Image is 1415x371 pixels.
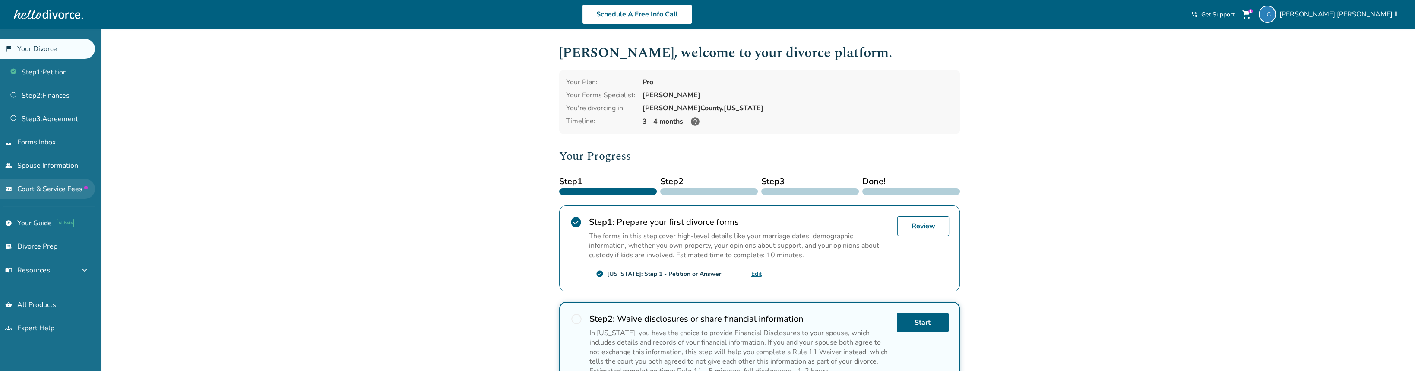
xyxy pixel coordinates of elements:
[589,216,890,228] h2: Prepare your first divorce forms
[596,270,604,278] span: check_circle
[17,138,56,147] span: Forms Inbox
[589,313,615,325] strong: Step 2 :
[5,139,12,146] span: inbox
[589,313,890,325] h2: Waive disclosures or share financial information
[1259,6,1276,23] img: cannon.jesse@flash.net
[751,270,762,278] a: Edit
[79,265,90,275] span: expand_more
[862,175,960,188] span: Done!
[559,175,657,188] span: Step 1
[5,185,12,192] span: universal_currency_alt
[570,313,582,325] span: radio_button_unchecked
[5,162,12,169] span: people
[566,77,636,87] div: Your Plan:
[566,116,636,127] div: Timeline:
[1279,10,1401,19] span: [PERSON_NAME] [PERSON_NAME] II
[17,184,88,194] span: Court & Service Fees
[559,42,960,64] h1: [PERSON_NAME] , welcome to your divorce platform.
[643,116,953,127] div: 3 - 4 months
[1372,329,1415,371] iframe: Chat Widget
[1241,9,1252,19] span: shopping_cart
[566,103,636,113] div: You're divorcing in:
[643,77,953,87] div: Pro
[589,216,614,228] strong: Step 1 :
[5,220,12,227] span: explore
[1191,10,1235,19] a: phone_in_talkGet Support
[897,216,949,236] a: Review
[566,90,636,100] div: Your Forms Specialist:
[5,243,12,250] span: list_alt_check
[5,301,12,308] span: shopping_basket
[643,90,953,100] div: [PERSON_NAME]
[5,325,12,332] span: groups
[57,219,74,227] span: AI beta
[582,4,692,24] a: Schedule A Free Info Call
[559,147,960,165] h2: Your Progress
[897,313,949,332] a: Start
[589,231,890,260] p: The forms in this step cover high-level details like your marriage dates, demographic information...
[1248,9,1253,13] div: 1
[5,45,12,52] span: flag_2
[607,270,721,278] div: [US_STATE]: Step 1 - Petition or Answer
[643,103,953,113] div: [PERSON_NAME] County, [US_STATE]
[660,175,758,188] span: Step 2
[589,328,890,366] p: In [US_STATE], you have the choice to provide Financial Disclosures to your spouse, which include...
[5,265,50,275] span: Resources
[570,216,582,228] span: check_circle
[5,267,12,274] span: menu_book
[761,175,859,188] span: Step 3
[1201,10,1235,19] span: Get Support
[1191,11,1198,18] span: phone_in_talk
